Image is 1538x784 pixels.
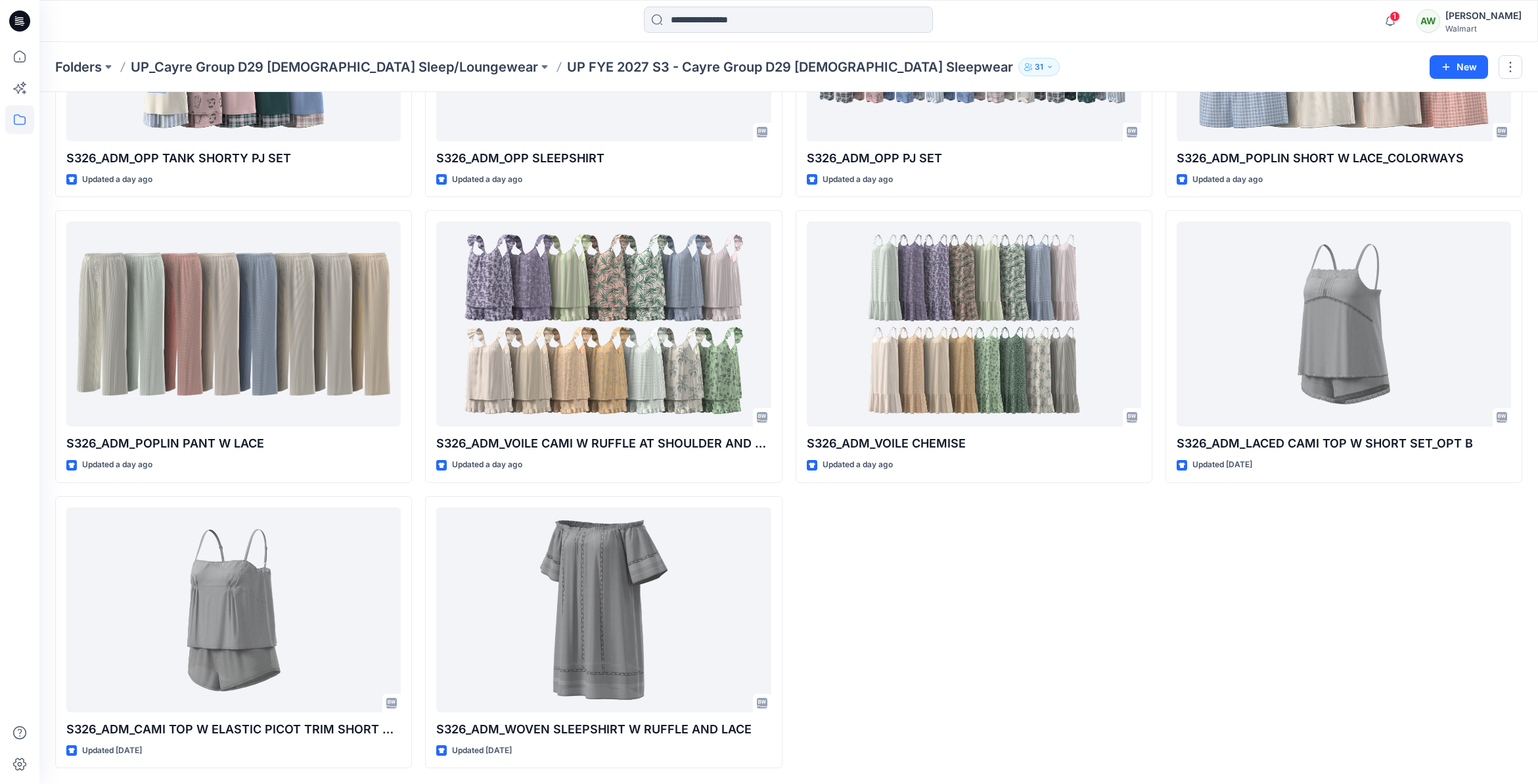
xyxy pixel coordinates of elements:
[807,149,1141,168] p: S326_ADM_OPP PJ SET
[452,744,512,758] p: Updated [DATE]
[1192,458,1252,472] p: Updated [DATE]
[1035,60,1043,74] p: 31
[66,221,401,427] a: S326_ADM_POPLIN PANT W LACE
[55,58,102,76] a: Folders
[66,507,401,712] a: S326_ADM_CAMI TOP W ELASTIC PICOT TRIM SHORT SET
[1390,11,1400,22] span: 1
[66,149,401,168] p: S326_ADM_OPP TANK SHORTY PJ SET
[82,458,152,472] p: Updated a day ago
[1192,173,1263,187] p: Updated a day ago
[1177,221,1511,427] a: S326_ADM_LACED CAMI TOP W SHORT SET_OPT B
[1430,55,1488,79] button: New
[66,720,401,739] p: S326_ADM_CAMI TOP W ELASTIC PICOT TRIM SHORT SET
[436,507,771,712] a: S326_ADM_WOVEN SLEEPSHIRT W RUFFLE AND LACE
[1445,24,1522,34] div: Walmart
[436,221,771,427] a: S326_ADM_VOILE CAMI W RUFFLE AT SHOULDER AND SHORT SET
[823,458,893,472] p: Updated a day ago
[807,434,1141,453] p: S326_ADM_VOILE CHEMISE
[452,458,522,472] p: Updated a day ago
[436,720,771,739] p: S326_ADM_WOVEN SLEEPSHIRT W RUFFLE AND LACE
[436,149,771,168] p: S326_ADM_OPP SLEEPSHIRT
[1177,434,1511,453] p: S326_ADM_LACED CAMI TOP W SHORT SET_OPT B
[131,58,538,76] a: UP_Cayre Group D29 [DEMOGRAPHIC_DATA] Sleep/Loungewear
[66,434,401,453] p: S326_ADM_POPLIN PANT W LACE
[82,744,142,758] p: Updated [DATE]
[1445,8,1522,24] div: [PERSON_NAME]
[1416,9,1440,33] div: AW
[1177,149,1511,168] p: S326_ADM_POPLIN SHORT W LACE_COLORWAYS
[823,173,893,187] p: Updated a day ago
[1018,58,1060,76] button: 31
[807,221,1141,427] a: S326_ADM_VOILE CHEMISE
[436,434,771,453] p: S326_ADM_VOILE CAMI W RUFFLE AT SHOULDER AND SHORT SET
[452,173,522,187] p: Updated a day ago
[82,173,152,187] p: Updated a day ago
[567,58,1013,76] p: UP FYE 2027 S3 - Cayre Group D29 [DEMOGRAPHIC_DATA] Sleepwear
